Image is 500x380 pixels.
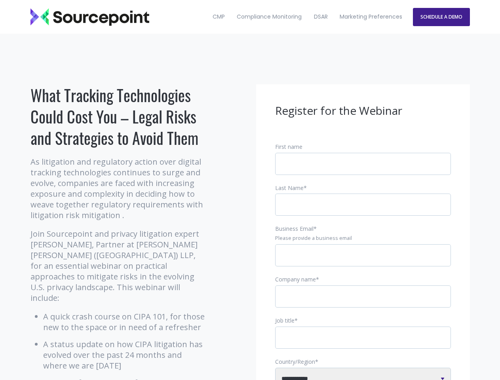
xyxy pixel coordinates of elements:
[30,228,207,303] p: Join Sourcepoint and privacy litigation expert [PERSON_NAME], Partner at [PERSON_NAME] [PERSON_NA...
[30,84,207,148] h1: What Tracking Technologies Could Cost You – Legal Risks and Strategies to Avoid Them
[43,339,207,371] li: A status update on how CIPA litigation has evolved over the past 24 months and where we are [DATE]
[30,8,149,26] img: Sourcepoint_logo_black_transparent (2)-2
[275,275,316,283] span: Company name
[275,358,315,365] span: Country/Region
[275,317,295,324] span: Job title
[30,156,207,220] p: As litigation and regulatory action over digital tracking technologies continues to surge and evo...
[275,184,304,192] span: Last Name
[275,103,451,118] h3: Register for the Webinar
[275,225,314,232] span: Business Email
[413,8,470,26] a: SCHEDULE A DEMO
[275,143,302,150] span: First name
[43,311,207,332] li: A quick crash course on CIPA 101, for those new to the space or in need of a refresher
[275,235,451,242] legend: Please provide a business email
